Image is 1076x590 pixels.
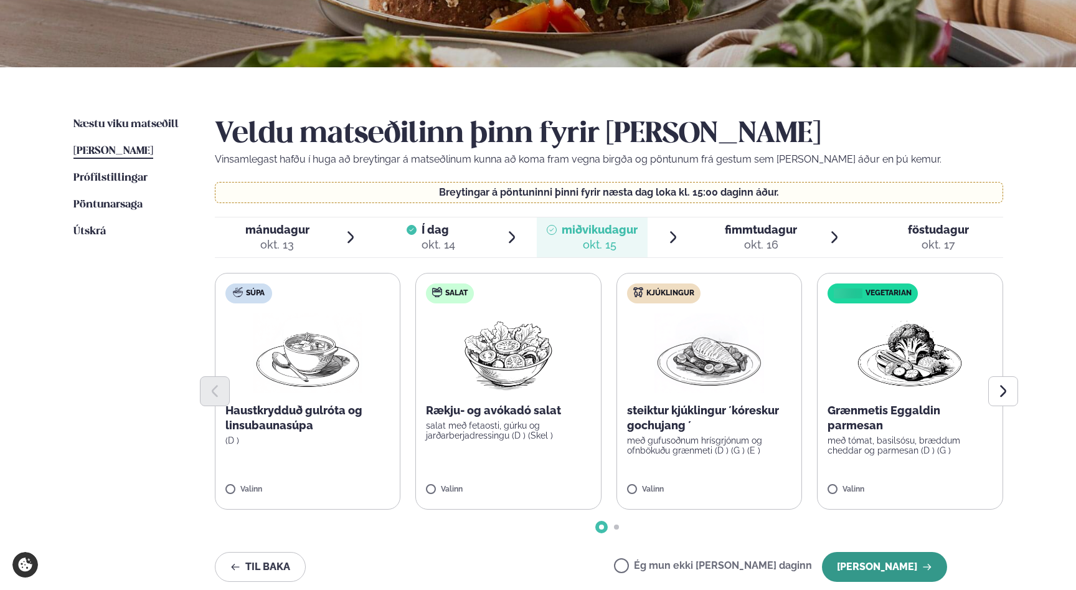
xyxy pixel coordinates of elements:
[562,223,638,236] span: miðvikudagur
[866,288,912,298] span: Vegetarian
[646,288,694,298] span: Kjúklingur
[822,552,947,582] button: [PERSON_NAME]
[73,224,106,239] a: Útskrá
[627,435,792,455] p: með gufusoðnum hrísgrjónum og ofnbökuðu grænmeti (D ) (G ) (E )
[73,173,148,183] span: Prófílstillingar
[215,552,306,582] button: Til baka
[725,223,797,236] span: fimmtudagur
[725,237,797,252] div: okt. 16
[432,287,442,297] img: salad.svg
[599,525,604,530] span: Go to slide 1
[12,552,38,578] a: Cookie settings
[627,403,792,433] p: steiktur kjúklingur ´kóreskur gochujang ´
[828,435,993,455] p: með tómat, basilsósu, bræddum cheddar og parmesan (D ) (G )
[73,197,143,212] a: Pöntunarsaga
[245,223,309,236] span: mánudagur
[225,403,390,433] p: Haustkrydduð gulróta og linsubaunasúpa
[828,403,993,433] p: Grænmetis Eggaldin parmesan
[426,403,591,418] p: Rækju- og avókadó salat
[908,237,969,252] div: okt. 17
[253,313,362,393] img: Soup.png
[73,171,148,186] a: Prófílstillingar
[445,288,468,298] span: Salat
[73,226,106,237] span: Útskrá
[225,435,390,445] p: (D )
[215,152,1003,167] p: Vinsamlegast hafðu í huga að breytingar á matseðlinum kunna að koma fram vegna birgða og pöntunum...
[422,222,455,237] span: Í dag
[73,117,179,132] a: Næstu viku matseðill
[73,146,153,156] span: [PERSON_NAME]
[614,525,619,530] span: Go to slide 2
[654,313,764,393] img: Chicken-breast.png
[73,119,179,130] span: Næstu viku matseðill
[633,287,643,297] img: chicken.svg
[215,117,1003,152] h2: Veldu matseðilinn þinn fyrir [PERSON_NAME]
[73,144,153,159] a: [PERSON_NAME]
[422,237,455,252] div: okt. 14
[245,237,309,252] div: okt. 13
[855,313,965,393] img: Vegan.png
[246,288,265,298] span: Súpa
[831,288,865,300] img: icon
[562,237,638,252] div: okt. 15
[73,199,143,210] span: Pöntunarsaga
[908,223,969,236] span: föstudagur
[426,421,591,440] p: salat með fetaosti, gúrku og jarðarberjadressingu (D ) (Skel )
[233,287,243,297] img: soup.svg
[200,376,230,406] button: Previous slide
[988,376,1018,406] button: Next slide
[453,313,564,393] img: Salad.png
[227,188,990,197] p: Breytingar á pöntuninni þinni fyrir næsta dag loka kl. 15:00 daginn áður.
